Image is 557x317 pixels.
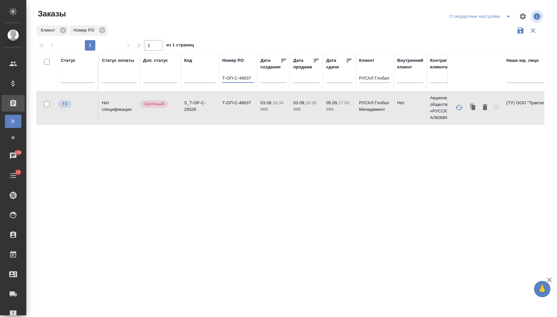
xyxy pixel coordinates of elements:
[515,9,531,24] span: Настроить таблицу
[479,101,491,114] button: Удалить
[166,41,194,51] span: из 1 страниц
[326,106,352,113] p: 2025
[514,24,527,37] button: Сохранить фильтры
[2,148,25,164] a: 100
[448,11,515,22] div: split button
[11,149,26,156] span: 100
[5,131,21,144] a: Ф
[293,100,305,105] p: 03.09,
[61,57,76,64] div: Статус
[184,57,192,64] div: Код
[430,95,462,121] p: Акционерное общество «РУССКИЙ АЛЮМИНИ...
[293,106,320,113] p: 2025
[305,100,316,105] p: 18:36
[140,100,178,109] div: Выставляется автоматически, если на указанный объем услуг необходимо больше времени в стандартном...
[359,57,374,64] div: Клиент
[58,100,95,109] div: Выставляет КМ при отправке заказа на расчет верстке (для тикета) или для уточнения сроков на прои...
[2,167,25,184] a: 13
[70,25,108,36] div: Номер PO
[326,57,346,70] div: Дата сдачи
[326,100,338,105] p: 05.09,
[338,100,349,105] p: 17:00
[451,100,467,115] button: Обновить
[397,57,424,70] div: Внутренний клиент
[430,57,462,70] div: Контрагент клиента
[144,101,164,107] p: Срочный
[8,134,18,141] span: Ф
[41,27,58,34] p: Клиент
[62,101,67,107] p: ТЗ
[467,101,479,114] button: Клонировать
[5,115,21,128] a: В
[143,57,168,64] div: Доп. статус
[527,24,539,37] button: Сбросить фильтры
[222,57,244,64] div: Номер PO
[74,27,97,34] p: Номер PO
[8,118,18,125] span: В
[37,25,68,36] div: Клиент
[102,57,134,64] div: Статус оплаты
[260,57,280,70] div: Дата создания
[12,169,24,176] span: 13
[260,106,287,113] p: 2025
[184,100,216,113] p: S_T-OP-C-25026
[99,96,140,119] td: Нет спецификации
[537,282,548,296] span: 🙏
[260,100,273,105] p: 03.09,
[273,100,283,105] p: 18:34
[531,10,545,23] span: Посмотреть информацию
[36,9,66,19] span: Заказы
[359,100,391,113] p: РУСАЛ Глобал Менеджмент
[506,57,539,64] div: Наше юр. лицо
[293,57,313,70] div: Дата продажи
[397,100,424,106] p: Нет
[219,96,257,119] td: Т-ОП-С-46637
[534,281,550,297] button: 🙏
